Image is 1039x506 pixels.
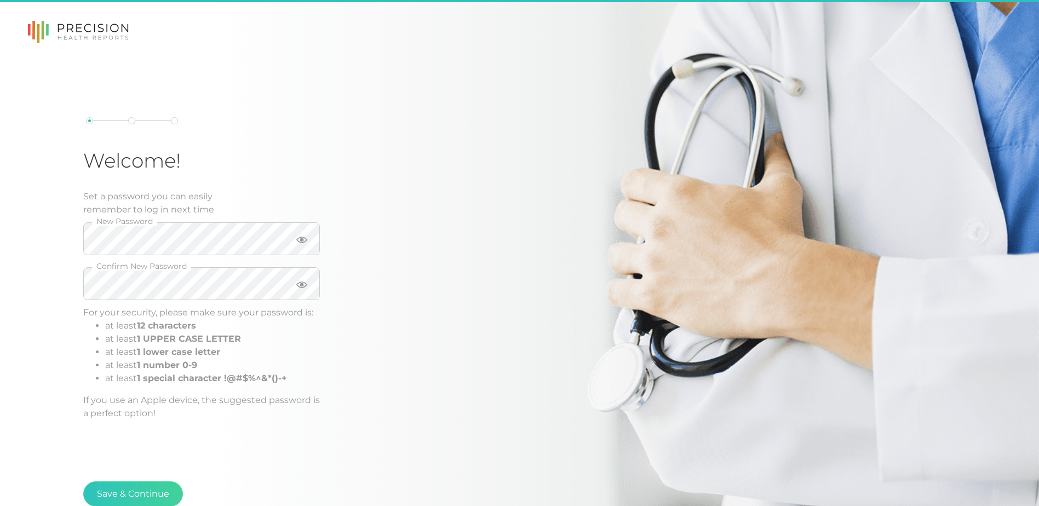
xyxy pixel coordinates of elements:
[137,373,287,383] b: 1 special character !@#$%^&*()-+
[83,190,320,216] div: Set a password you can easily remember to log in next time
[83,148,320,173] h1: Welcome!
[83,306,320,420] div: For your security, please make sure your password is: If you use an Apple device, the suggested p...
[137,320,196,331] b: 12 characters
[137,334,241,344] b: 1 UPPER CASE LETTER
[105,319,320,332] li: at least
[105,372,320,385] li: at least
[137,360,197,370] b: 1 number 0-9
[105,332,320,346] li: at least
[105,346,320,359] li: at least
[105,359,320,372] li: at least
[137,347,220,357] b: 1 lower case letter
